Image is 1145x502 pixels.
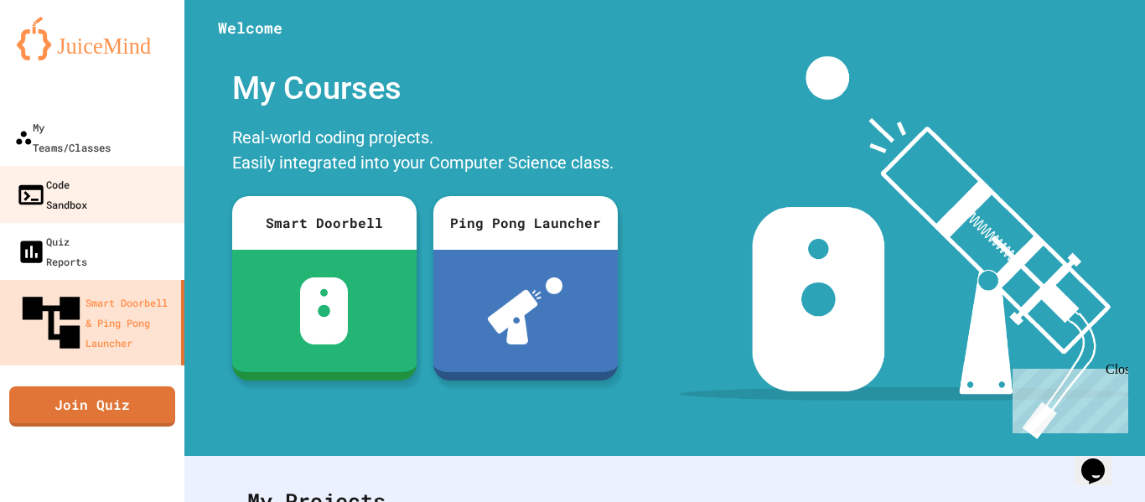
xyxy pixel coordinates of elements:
[17,231,87,272] div: Quiz Reports
[680,56,1129,439] img: banner-image-my-projects.png
[14,116,111,158] div: My Teams/Classes
[232,196,417,250] div: Smart Doorbell
[1075,435,1128,485] iframe: chat widget
[300,277,348,344] img: sdb-white.svg
[16,174,87,215] div: Code Sandbox
[224,121,626,184] div: Real-world coding projects. Easily integrated into your Computer Science class.
[433,196,618,250] div: Ping Pong Launcher
[1006,362,1128,433] iframe: chat widget
[7,7,116,106] div: Chat with us now!Close
[224,56,626,121] div: My Courses
[17,288,174,357] div: Smart Doorbell & Ping Pong Launcher
[17,17,168,60] img: logo-orange.svg
[9,386,175,427] a: Join Quiz
[488,277,562,344] img: ppl-with-ball.png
